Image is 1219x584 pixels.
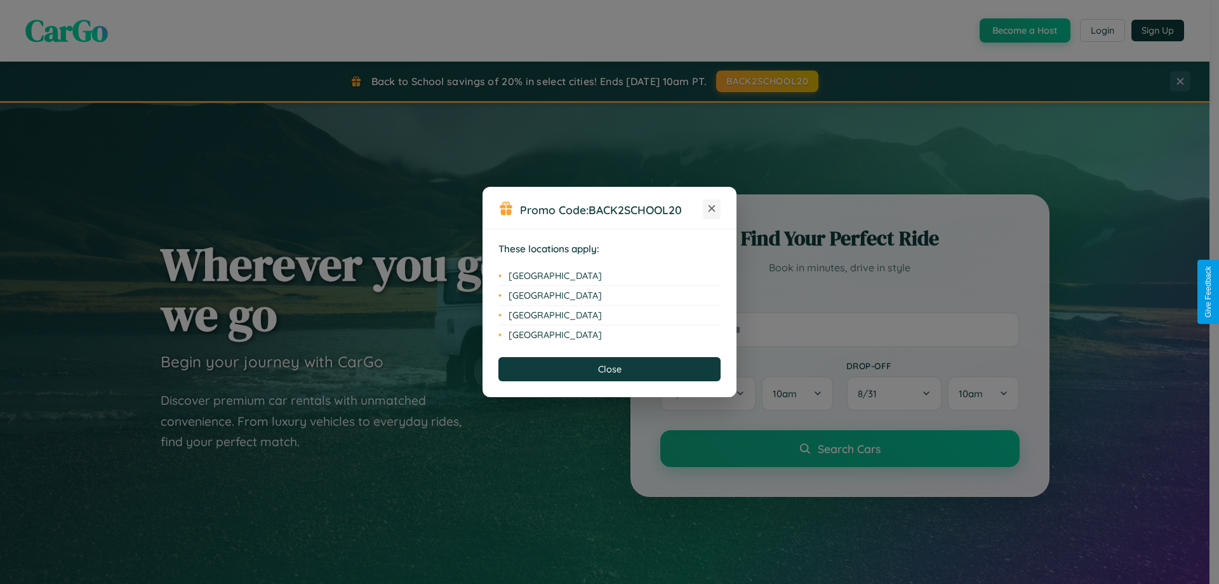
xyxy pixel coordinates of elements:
div: Give Feedback [1204,266,1213,318]
li: [GEOGRAPHIC_DATA] [498,286,721,306]
li: [GEOGRAPHIC_DATA] [498,266,721,286]
li: [GEOGRAPHIC_DATA] [498,325,721,344]
h3: Promo Code: [520,203,703,217]
button: Close [498,357,721,381]
li: [GEOGRAPHIC_DATA] [498,306,721,325]
strong: These locations apply: [498,243,599,255]
b: BACK2SCHOOL20 [589,203,682,217]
